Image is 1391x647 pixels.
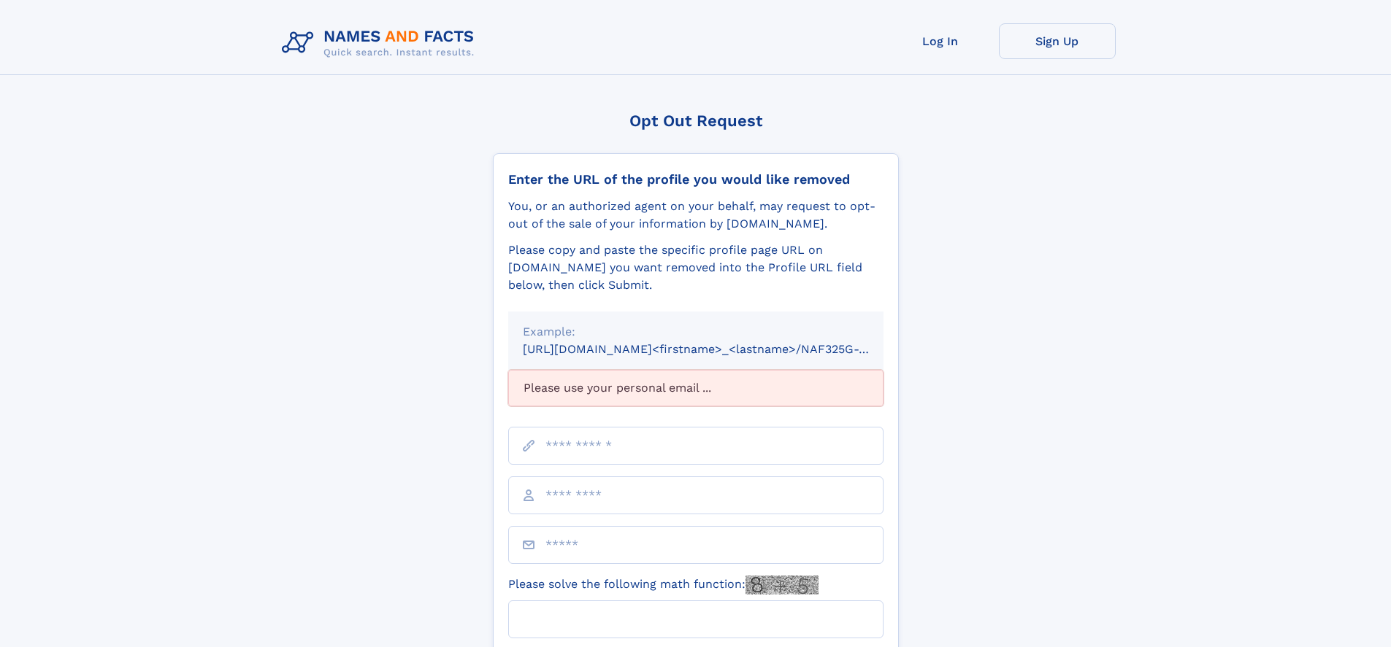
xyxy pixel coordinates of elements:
small: [URL][DOMAIN_NAME]<firstname>_<lastname>/NAF325G-xxxxxxxx [523,342,911,356]
a: Sign Up [999,23,1116,59]
img: Logo Names and Facts [276,23,486,63]
div: You, or an authorized agent on your behalf, may request to opt-out of the sale of your informatio... [508,198,884,233]
div: Please use your personal email ... [508,370,884,406]
div: Please copy and paste the specific profile page URL on [DOMAIN_NAME] you want removed into the Pr... [508,241,884,294]
label: Please solve the following math function: [508,576,819,594]
div: Opt Out Request [493,112,899,130]
div: Example: [523,323,869,341]
div: Enter the URL of the profile you would like removed [508,171,884,187]
a: Log In [882,23,999,59]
